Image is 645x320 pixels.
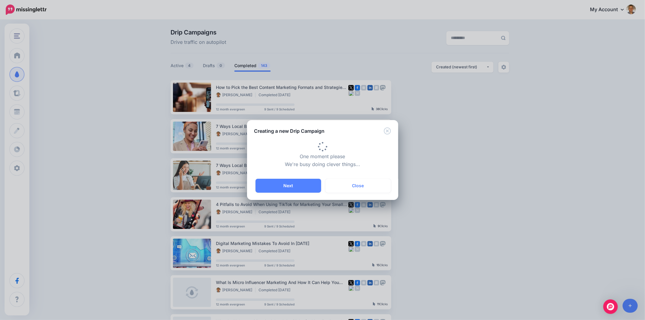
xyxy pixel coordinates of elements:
[256,179,321,193] button: Next
[384,127,391,135] button: Close
[325,179,391,193] button: Close
[603,299,618,314] div: Open Intercom Messenger
[254,127,325,135] h5: Creating a new Drip Campaign
[285,145,360,167] span: One moment please We're busy doing clever things...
